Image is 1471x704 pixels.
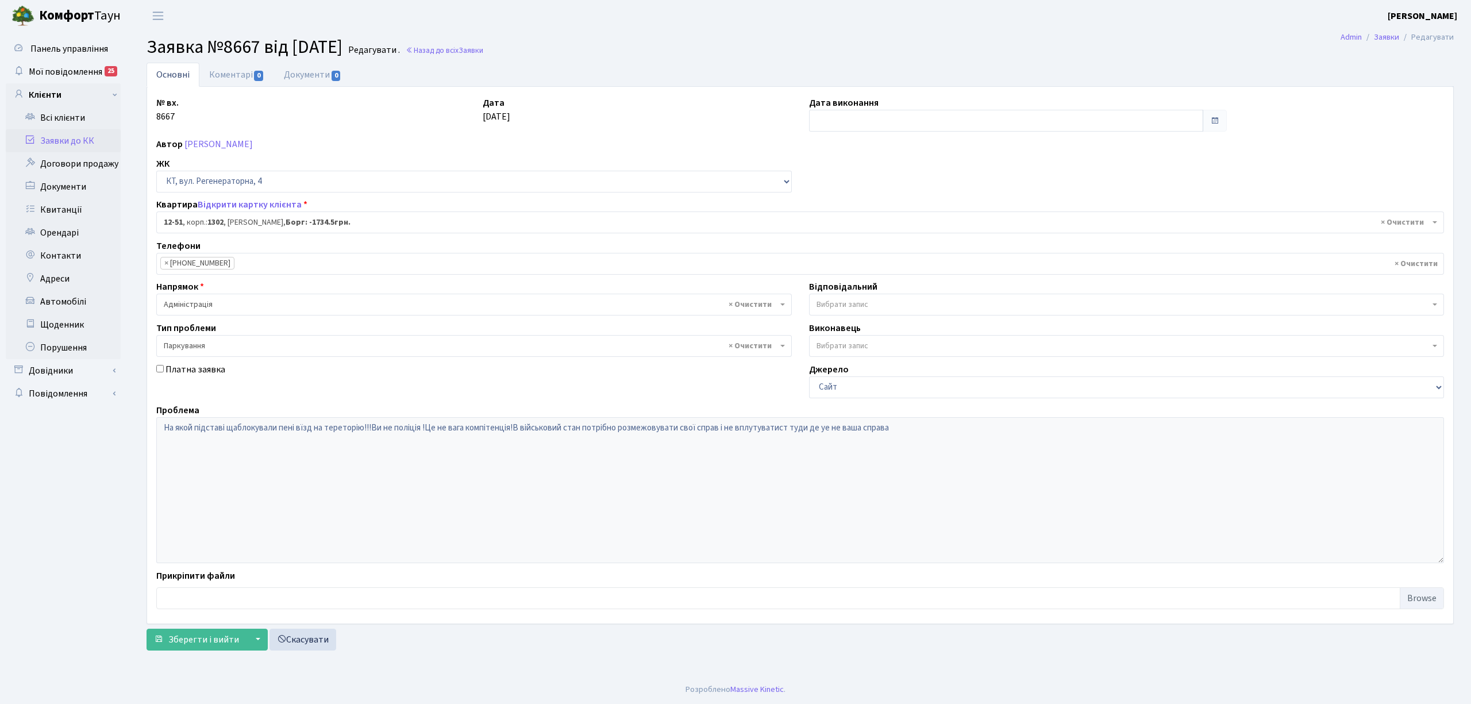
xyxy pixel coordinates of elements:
label: Квартира [156,198,307,211]
img: logo.png [11,5,34,28]
label: Напрямок [156,280,204,294]
div: 25 [105,66,117,76]
a: Панель управління [6,37,121,60]
label: Дата [483,96,505,110]
a: Заявки [1374,31,1399,43]
a: Квитанції [6,198,121,221]
a: Коментарі [199,63,274,87]
span: Паркування [164,340,777,352]
a: [PERSON_NAME] [184,138,253,151]
a: [PERSON_NAME] [1388,9,1457,23]
label: Телефони [156,239,201,253]
b: [PERSON_NAME] [1388,10,1457,22]
span: Мої повідомлення [29,66,102,78]
span: Зберегти і вийти [168,633,239,646]
span: 0 [332,71,341,81]
button: Зберегти і вийти [147,629,247,651]
span: Адміністрація [156,294,792,316]
label: Виконавець [809,321,861,335]
span: Адміністрація [164,299,777,310]
a: Порушення [6,336,121,359]
label: Дата виконання [809,96,879,110]
textarea: На якой підставі щаблокували пені вїзд на тереторію!!!Ви не поліція !Це не вага компітенція!В вій... [156,417,1444,563]
span: 0 [254,71,263,81]
a: Довідники [6,359,121,382]
span: Вибрати запис [817,299,868,310]
a: Документи [6,175,121,198]
label: Автор [156,137,183,151]
button: Переключити навігацію [144,6,172,25]
label: Платна заявка [165,363,225,376]
a: Клієнти [6,83,121,106]
li: 096-025-03-34 [160,257,234,270]
a: Massive Kinetic [730,683,784,695]
span: × [164,257,168,269]
label: Проблема [156,403,199,417]
span: Вибрати запис [817,340,868,352]
label: Прикріпити файли [156,569,235,583]
label: Відповідальний [809,280,877,294]
a: Відкрити картку клієнта [198,198,302,211]
div: Розроблено . [686,683,785,696]
a: Адреси [6,267,121,290]
a: Основні [147,63,199,87]
span: Видалити всі елементи [1395,258,1438,270]
b: Комфорт [39,6,94,25]
nav: breadcrumb [1323,25,1471,49]
a: Назад до всіхЗаявки [406,45,483,56]
div: 8667 [148,96,474,132]
b: 1302 [207,217,224,228]
label: № вх. [156,96,179,110]
li: Редагувати [1399,31,1454,44]
span: Видалити всі елементи [729,340,772,352]
label: ЖК [156,157,170,171]
label: Тип проблеми [156,321,216,335]
span: Паркування [156,335,792,357]
a: Автомобілі [6,290,121,313]
a: Договори продажу [6,152,121,175]
a: Документи [274,63,351,87]
a: Орендарі [6,221,121,244]
span: Видалити всі елементи [729,299,772,310]
div: [DATE] [474,96,800,132]
span: Заявка №8667 від [DATE] [147,34,342,60]
a: Заявки до КК [6,129,121,152]
small: Редагувати . [346,45,400,56]
a: Щоденник [6,313,121,336]
span: Видалити всі елементи [1381,217,1424,228]
b: Борг: -1734.5грн. [286,217,351,228]
b: 12-51 [164,217,183,228]
a: Всі клієнти [6,106,121,129]
a: Скасувати [269,629,336,651]
span: <b>12-51</b>, корп.: <b>1302</b>, Туробов Сергій Анатолійович, <b>Борг: -1734.5грн.</b> [164,217,1430,228]
a: Мої повідомлення25 [6,60,121,83]
a: Повідомлення [6,382,121,405]
a: Admin [1341,31,1362,43]
span: Заявки [459,45,483,56]
a: Контакти [6,244,121,267]
span: Панель управління [30,43,108,55]
label: Джерело [809,363,849,376]
span: <b>12-51</b>, корп.: <b>1302</b>, Туробов Сергій Анатолійович, <b>Борг: -1734.5грн.</b> [156,211,1444,233]
span: Таун [39,6,121,26]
